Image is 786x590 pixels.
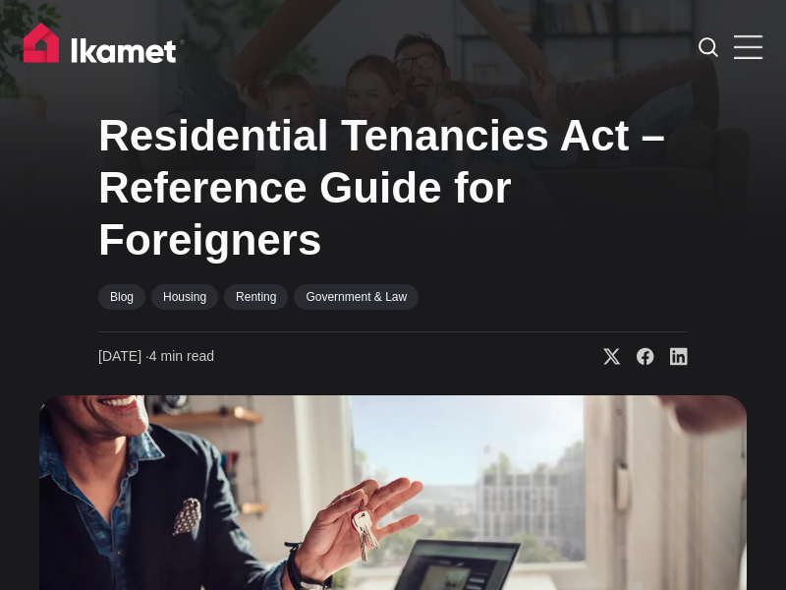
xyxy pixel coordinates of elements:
a: Share on Facebook [621,347,654,367]
time: 4 min read [98,347,214,367]
a: Blog [98,284,145,310]
a: Housing [151,284,218,310]
a: Share on Linkedin [654,347,688,367]
img: Ikamet home [24,23,185,72]
h1: Residential Tenancies Act – Reference Guide for Foreigners [98,110,688,265]
a: Renting [224,284,288,310]
a: Government & Law [294,284,419,310]
a: Share on X [588,347,621,367]
span: [DATE] ∙ [98,348,149,364]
